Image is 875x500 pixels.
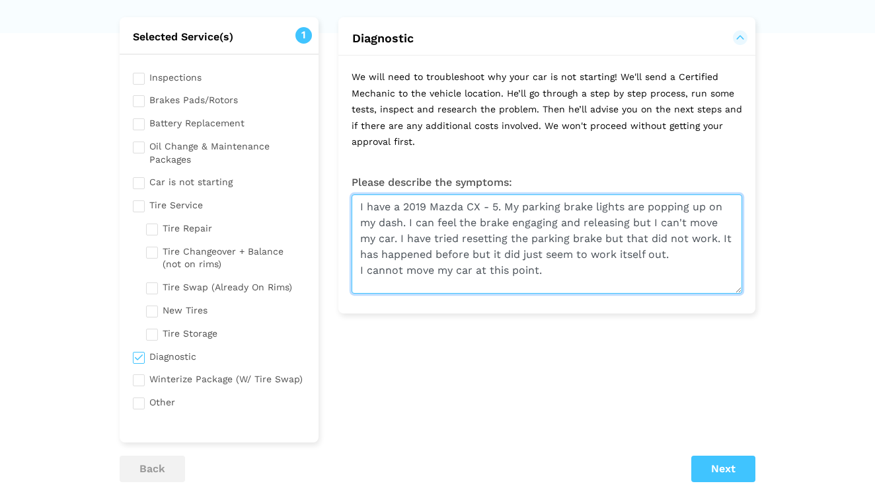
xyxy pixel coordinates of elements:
[352,30,742,46] button: Diagnostic
[120,30,319,44] h2: Selected Service(s)
[352,177,742,188] h3: Please describe the symptoms:
[295,27,312,44] span: 1
[338,56,755,163] p: We will need to troubleshoot why your car is not starting! We'll send a Certified Mechanic to the...
[691,456,755,482] button: Next
[120,456,185,482] button: back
